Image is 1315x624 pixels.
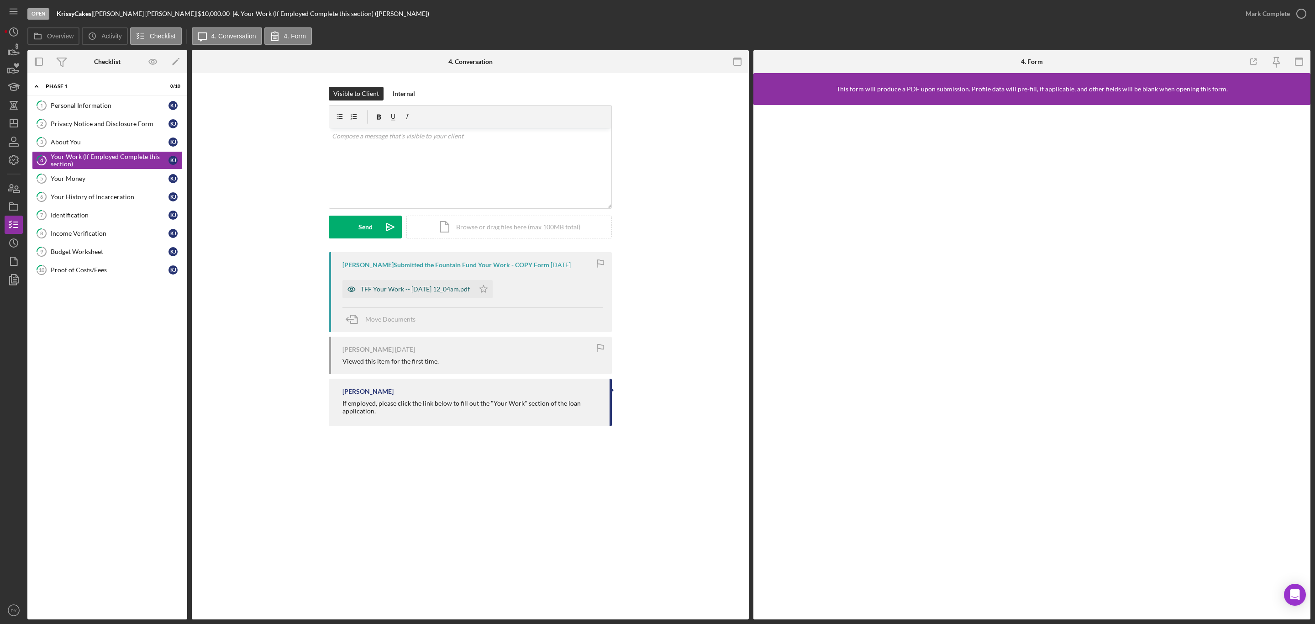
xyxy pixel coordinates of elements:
[763,114,1302,610] iframe: Lenderfit form
[342,280,493,298] button: TFF Your Work -- [DATE] 12_04am.pdf
[51,266,168,274] div: Proof of Costs/Fees
[27,27,79,45] button: Overview
[150,32,176,40] label: Checklist
[168,174,178,183] div: K J
[1284,584,1306,606] div: Open Intercom Messenger
[51,193,168,201] div: Your History of Incarceration
[40,139,43,145] tspan: 3
[51,212,168,219] div: Identification
[329,216,402,238] button: Send
[551,261,571,269] time: 2023-01-13 05:04
[32,206,183,224] a: 7IdentificationKJ
[51,120,168,127] div: Privacy Notice and Disclosure Form
[32,115,183,133] a: 2Privacy Notice and Disclosure FormKJ
[168,119,178,128] div: K J
[388,87,420,100] button: Internal
[27,8,49,20] div: Open
[40,194,43,200] tspan: 6
[168,265,178,275] div: K J
[46,84,158,89] div: Phase 1
[40,175,43,181] tspan: 5
[329,87,384,100] button: Visible to Client
[32,133,183,151] a: 3About YouKJ
[168,192,178,201] div: K J
[168,101,178,110] div: K J
[168,247,178,256] div: K J
[32,261,183,279] a: 10Proof of Costs/FeesKJ
[342,358,439,365] div: Viewed this item for the first time.
[395,346,415,353] time: 2023-01-13 05:03
[342,261,549,269] div: [PERSON_NAME] Submitted the Fountain Fund Your Work - COPY Form
[101,32,121,40] label: Activity
[40,102,43,108] tspan: 1
[40,157,43,163] tspan: 4
[1021,58,1043,65] div: 4. Form
[32,151,183,169] a: 4Your Work (If Employed Complete this section)KJ
[361,286,470,293] div: TFF Your Work -- [DATE] 12_04am.pdf
[94,58,121,65] div: Checklist
[40,212,43,218] tspan: 7
[836,85,1228,93] div: This form will produce a PDF upon submission. Profile data will pre-fill, if applicable, and othe...
[5,601,23,619] button: PY
[11,608,17,613] text: PY
[40,249,43,254] tspan: 9
[333,87,379,100] div: Visible to Client
[342,308,425,331] button: Move Documents
[342,346,394,353] div: [PERSON_NAME]
[198,10,232,17] div: $10,000.00
[32,169,183,188] a: 5Your MoneyKJ
[130,27,182,45] button: Checklist
[51,248,168,255] div: Budget Worksheet
[1246,5,1290,23] div: Mark Complete
[51,102,168,109] div: Personal Information
[164,84,180,89] div: 0 / 10
[39,267,45,273] tspan: 10
[192,27,262,45] button: 4. Conversation
[1236,5,1310,23] button: Mark Complete
[365,315,416,323] span: Move Documents
[32,243,183,261] a: 9Budget WorksheetKJ
[51,175,168,182] div: Your Money
[47,32,74,40] label: Overview
[82,27,127,45] button: Activity
[264,27,312,45] button: 4. Form
[93,10,198,17] div: [PERSON_NAME] [PERSON_NAME] |
[448,58,493,65] div: 4. Conversation
[40,121,43,127] tspan: 2
[168,137,178,147] div: K J
[51,138,168,146] div: About You
[168,229,178,238] div: K J
[211,32,256,40] label: 4. Conversation
[393,87,415,100] div: Internal
[32,188,183,206] a: 6Your History of IncarcerationKJ
[168,211,178,220] div: K J
[57,10,93,17] div: |
[342,400,600,414] div: If employed, please click the link below to fill out the "Your Work" section of the loan applicat...
[358,216,373,238] div: Send
[51,230,168,237] div: Income Verification
[32,96,183,115] a: 1Personal InformationKJ
[168,156,178,165] div: K J
[40,230,43,236] tspan: 8
[57,10,91,17] b: KrissyCakes
[342,388,394,395] div: [PERSON_NAME]
[284,32,306,40] label: 4. Form
[32,224,183,243] a: 8Income VerificationKJ
[232,10,429,17] div: | 4. Your Work (If Employed Complete this section) ([PERSON_NAME])
[51,153,168,168] div: Your Work (If Employed Complete this section)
